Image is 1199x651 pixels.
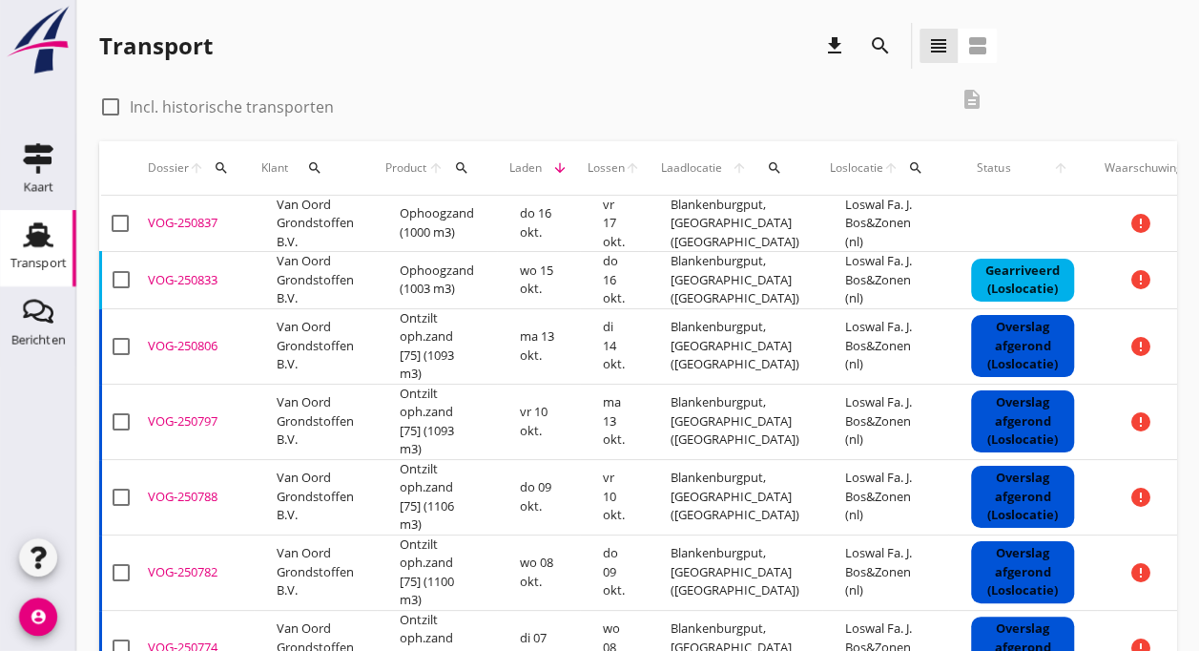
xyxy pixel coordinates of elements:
[648,459,822,535] td: Blankenburgput, [GEOGRAPHIC_DATA] ([GEOGRAPHIC_DATA])
[869,34,892,57] i: search
[148,412,246,431] div: VOG-250797
[148,159,189,177] span: Dossier
[548,160,573,176] i: arrow_downward
[588,159,625,177] span: Lossen
[427,160,444,176] i: arrow_upward
[11,333,66,346] div: Berichten
[580,196,648,252] td: vr 17 okt.
[971,541,1074,603] div: Overslag afgerond (Loslocatie)
[625,160,640,176] i: arrow_upward
[454,160,469,176] i: search
[497,535,580,610] td: wo 08 okt.
[580,308,648,384] td: di 14 okt.
[148,488,246,507] div: VOG-250788
[377,308,497,384] td: Ontzilt oph.zand [75] (1093 m3)
[1129,486,1152,509] i: error
[845,393,912,448] span: Loswal Fa. J. Bos&Zonen (nl)
[767,160,782,176] i: search
[927,34,950,57] i: view_headline
[966,34,989,57] i: view_agenda
[1129,335,1152,358] i: error
[648,535,822,610] td: Blankenburgput, [GEOGRAPHIC_DATA] ([GEOGRAPHIC_DATA])
[580,384,648,459] td: ma 13 okt.
[377,459,497,535] td: Ontzilt oph.zand [75] (1106 m3)
[261,145,369,191] div: Klant
[99,31,213,61] div: Transport
[497,252,580,309] td: wo 15 okt.
[971,466,1074,528] div: Overslag afgerond (Loslocatie)
[1129,212,1152,235] i: error
[497,384,580,459] td: vr 10 okt.
[830,159,883,177] span: Loslocatie
[307,160,322,176] i: search
[254,308,377,384] td: Van Oord Grondstoffen B.V.
[971,390,1074,452] div: Overslag afgerond (Loslocatie)
[648,384,822,459] td: Blankenburgput, [GEOGRAPHIC_DATA] ([GEOGRAPHIC_DATA])
[10,257,67,269] div: Transport
[908,160,923,176] i: search
[23,180,53,193] div: Kaart
[130,97,334,116] label: Incl. historische transporten
[254,459,377,535] td: Van Oord Grondstoffen B.V.
[845,196,912,250] span: Loswal Fa. J. Bos&Zonen (nl)
[148,337,246,356] div: VOG-250806
[648,196,822,252] td: Blankenburgput, [GEOGRAPHIC_DATA] ([GEOGRAPHIC_DATA])
[377,535,497,610] td: Ontzilt oph.zand [75] (1100 m3)
[497,196,580,252] td: do 16 okt.
[845,544,912,598] span: Loswal Fa. J. Bos&Zonen (nl)
[971,259,1074,302] div: Gearriveerd (Loslocatie)
[883,160,899,176] i: arrow_upward
[580,252,648,309] td: do 16 okt.
[214,160,229,176] i: search
[845,252,912,306] span: Loswal Fa. J. Bos&Zonen (nl)
[1129,268,1152,291] i: error
[254,196,377,252] td: Van Oord Grondstoffen B.V.
[148,563,246,582] div: VOG-250782
[580,459,648,535] td: vr 10 okt.
[823,34,846,57] i: download
[497,459,580,535] td: do 09 okt.
[580,535,648,610] td: do 09 okt.
[254,252,377,309] td: Van Oord Grondstoffen B.V.
[4,5,72,75] img: logo-small.a267ee39.svg
[648,252,822,309] td: Blankenburgput, [GEOGRAPHIC_DATA] ([GEOGRAPHIC_DATA])
[1105,159,1183,177] div: Waarschuwing
[845,318,912,372] span: Loswal Fa. J. Bos&Zonen (nl)
[1032,160,1090,176] i: arrow_upward
[377,196,497,252] td: Ophoogzand (1000 m3)
[655,159,727,177] span: Laadlocatie
[377,252,497,309] td: Ophoogzand (1003 m3)
[845,469,912,523] span: Loswal Fa. J. Bos&Zonen (nl)
[254,384,377,459] td: Van Oord Grondstoffen B.V.
[377,384,497,459] td: Ontzilt oph.zand [75] (1093 m3)
[1129,561,1152,584] i: error
[254,535,377,610] td: Van Oord Grondstoffen B.V.
[19,598,57,636] i: account_circle
[505,159,548,177] span: Laden
[1129,410,1152,433] i: error
[148,214,246,233] div: VOG-250837
[148,271,246,290] div: VOG-250833
[648,308,822,384] td: Blankenburgput, [GEOGRAPHIC_DATA] ([GEOGRAPHIC_DATA])
[727,160,753,176] i: arrow_upward
[956,159,1032,177] span: Status
[497,308,580,384] td: ma 13 okt.
[189,160,204,176] i: arrow_upward
[971,315,1074,377] div: Overslag afgerond (Loslocatie)
[384,159,427,177] span: Product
